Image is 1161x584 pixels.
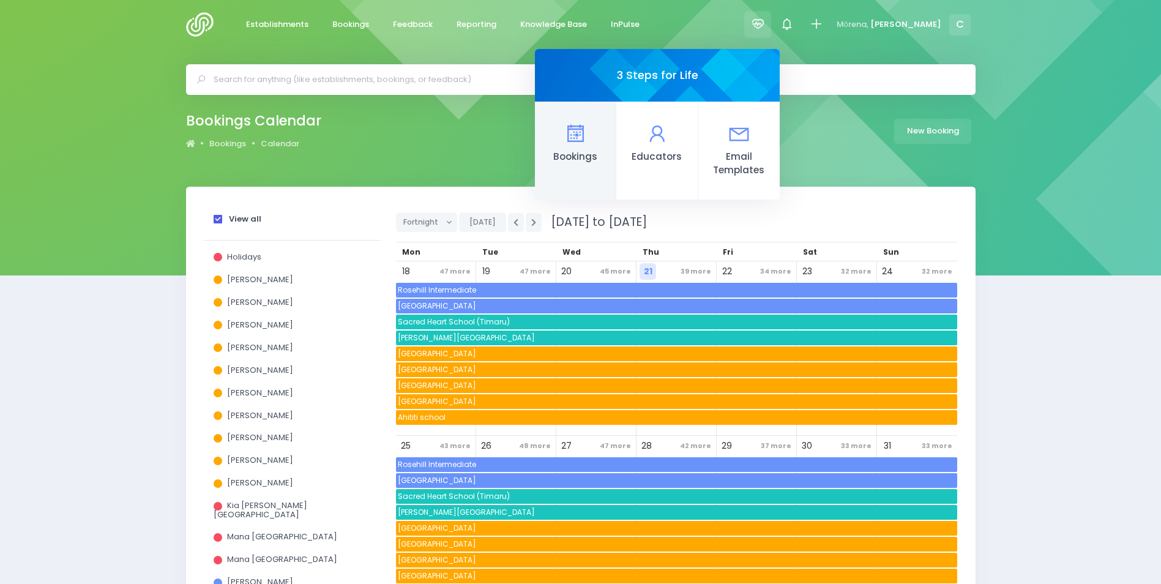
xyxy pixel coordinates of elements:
[517,263,554,280] span: 47 more
[643,247,659,257] span: Thu
[261,138,299,150] a: Calendar
[396,315,957,329] span: Sacred Heart School (Timaru)
[535,102,616,200] a: Bookings
[396,537,957,552] span: Mimitangiatua School
[396,569,957,583] span: Uruti School
[510,13,597,37] a: Knowledge Base
[482,247,498,257] span: Tue
[214,70,958,89] input: Search for anything (like establishments, bookings, or feedback)
[879,438,895,454] span: 31
[396,410,957,425] span: Ahititi school
[227,531,337,542] span: Mana [GEOGRAPHIC_DATA]
[883,247,899,257] span: Sun
[396,394,957,409] span: Uruti School
[227,319,293,331] span: [PERSON_NAME]
[562,247,581,257] span: Wed
[708,150,770,178] span: Email Templates
[403,213,441,231] span: Fortnight
[459,212,506,232] button: [DATE]
[396,505,957,520] span: Burnham School
[757,263,794,280] span: 34 more
[638,438,655,454] span: 28
[396,346,957,361] span: Mokau School
[227,432,293,443] span: [PERSON_NAME]
[227,387,293,399] span: [PERSON_NAME]
[837,18,868,31] span: Mōrena,
[323,13,379,37] a: Bookings
[723,247,733,257] span: Fri
[719,263,735,280] span: 22
[678,263,714,280] span: 39 more
[758,438,794,454] span: 37 more
[611,18,640,31] span: InPulse
[803,247,817,257] span: Sat
[597,438,634,454] span: 47 more
[545,150,606,164] span: Bookings
[626,150,687,164] span: Educators
[227,477,293,489] span: [PERSON_NAME]
[601,13,650,37] a: InPulse
[447,13,507,37] a: Reporting
[246,18,308,31] span: Establishments
[640,263,656,280] span: 21
[870,18,941,31] span: [PERSON_NAME]
[516,438,554,454] span: 48 more
[186,12,221,37] img: Logo
[838,438,875,454] span: 33 more
[227,410,293,421] span: [PERSON_NAME]
[799,263,815,280] span: 23
[396,553,957,567] span: Whareorino School
[478,263,495,280] span: 19
[227,364,293,376] span: [PERSON_NAME]
[227,454,293,466] span: [PERSON_NAME]
[478,438,495,454] span: 26
[227,274,293,285] span: [PERSON_NAME]
[719,438,735,454] span: 29
[894,119,971,144] a: New Booking
[398,438,414,454] span: 25
[799,438,815,454] span: 30
[393,18,433,31] span: Feedback
[398,263,414,280] span: 18
[558,438,575,454] span: 27
[209,138,246,150] a: Bookings
[402,247,420,257] span: Mon
[457,18,496,31] span: Reporting
[227,251,261,263] span: Holidays
[229,213,261,225] strong: View all
[838,263,875,280] span: 32 more
[396,489,957,504] span: Sacred Heart School (Timaru)
[396,331,957,345] span: Burnham School
[186,113,321,129] h2: Bookings Calendar
[597,263,634,280] span: 45 more
[543,214,647,230] span: [DATE] to [DATE]
[558,263,575,280] span: 20
[332,18,369,31] span: Bookings
[227,342,293,353] span: [PERSON_NAME]
[396,378,957,393] span: Whareorino School
[520,18,587,31] span: Knowledge Base
[919,263,955,280] span: 32 more
[698,102,779,200] a: Email Templates
[677,438,714,454] span: 42 more
[396,283,957,298] span: Rosehill Intermediate
[919,438,955,454] span: 33 more
[879,263,895,280] span: 24
[436,263,474,280] span: 47 more
[396,457,957,472] span: Rosehill Intermediate
[227,553,337,565] span: Mana [GEOGRAPHIC_DATA]
[396,212,458,232] button: Fortnight
[396,362,957,377] span: Mimitangiatua School
[396,473,957,488] span: Everglade School
[236,13,319,37] a: Establishments
[227,296,293,308] span: [PERSON_NAME]
[616,69,698,82] h4: 3 Steps for Life
[616,102,698,200] a: Educators
[436,438,474,454] span: 43 more
[949,14,971,36] span: C
[396,299,957,313] span: Everglade School
[383,13,443,37] a: Feedback
[214,500,307,520] span: Kia [PERSON_NAME][GEOGRAPHIC_DATA]
[396,521,957,536] span: Mokau School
